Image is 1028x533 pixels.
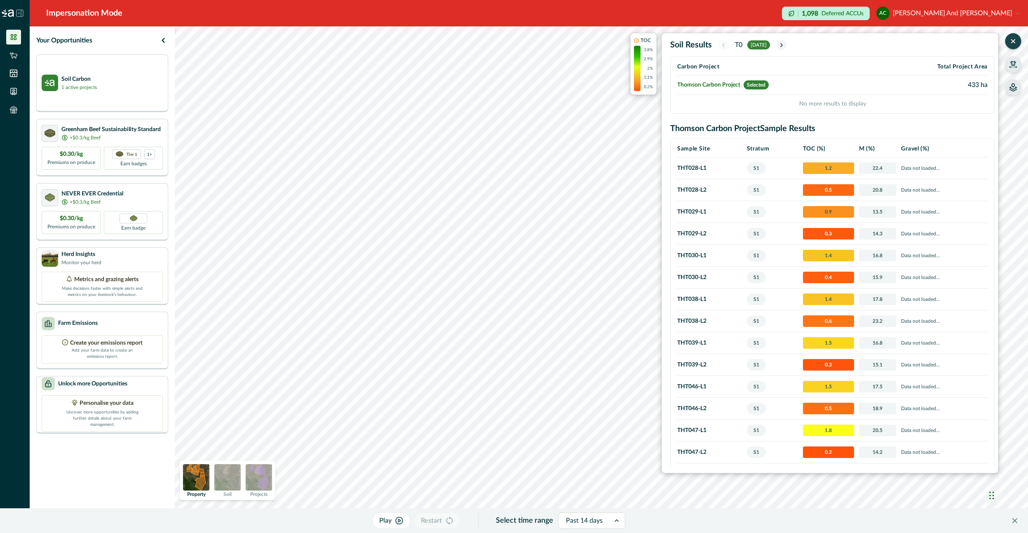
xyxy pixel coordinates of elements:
img: projects preview [246,464,272,491]
td: THT039 - L1 [677,332,744,354]
span: 1.2 [803,162,854,174]
p: Select time range [496,515,553,526]
span: 1.4 [803,294,854,305]
p: Create your emissions report [70,339,143,348]
span: S1 [747,425,766,436]
p: 1.1% [644,75,653,81]
th: Carbon Project [677,59,878,75]
td: THT039 - L2 [677,354,744,376]
span: 20.5 [859,425,897,436]
span: 20.8 [859,184,897,196]
p: Your Opportunities [36,35,92,45]
span: 14.2 [859,446,897,458]
p: Data not loaded... [901,317,985,325]
p: Data not loaded... [901,404,985,413]
td: THT038 - L2 [677,310,744,332]
td: 433 ha [878,75,988,95]
p: Monitor your herd [61,259,101,266]
th: Stratum [744,141,800,157]
p: Data not loaded... [901,186,985,194]
th: M (%) [857,141,899,157]
span: 16.8 [859,250,897,261]
span: 23.2 [859,315,897,327]
p: Data not loaded... [901,339,985,347]
td: THT030 - L2 [677,267,744,289]
span: 0.3 [803,359,854,371]
p: Uncover more opportunities by adding further details about your farm management. [61,408,143,428]
img: Greenham NEVER EVER certification badge [130,215,137,221]
img: certification logo [116,151,123,157]
td: THT046 - L2 [677,398,744,420]
span: 15.9 [859,272,897,283]
td: THT029 - L2 [677,223,744,245]
span: 17.5 [859,381,897,392]
img: soil preview [214,464,241,491]
p: TOC [641,37,651,44]
p: Data not loaded... [901,230,985,238]
span: 15.1 [859,359,897,371]
th: TOC (%) [800,141,857,157]
p: Data not loaded... [901,295,985,303]
button: Sign out [922,30,1014,44]
p: Data not loaded... [901,448,985,456]
p: 2.9% [644,56,653,62]
p: Data not loaded... [901,251,985,260]
td: THT030 - L1 [677,245,744,267]
p: Earn badge [121,223,146,232]
p: Play [379,516,392,526]
td: THT046 - L1 [677,376,744,398]
span: [DATE] [747,40,770,49]
iframe: Chat Widget [987,475,1028,514]
div: Drag [989,483,994,508]
p: 1+ [147,151,152,157]
p: Herd Insights [61,250,101,259]
td: THT048 - L1 [677,463,744,485]
span: S1 [747,359,766,371]
td: Thomson Carbon Project [677,75,878,95]
p: Projects [250,492,268,497]
span: S1 [747,315,766,327]
span: S1 [747,294,766,305]
span: 0.5 [803,184,854,196]
p: 2% [647,66,653,72]
span: S1 [747,403,766,414]
p: T0 [735,40,742,50]
p: +$0.3/kg Beef [70,198,101,206]
p: Data not loaded... [901,361,985,369]
p: No more results to display [677,95,988,108]
div: more credentials avaialble [144,149,155,159]
p: Tier 1 [127,151,137,157]
p: Soil Carbon [61,75,97,84]
td: THT028 - L1 [677,157,744,179]
span: S1 [747,381,766,392]
span: 1.4 [803,250,854,261]
span: 14.3 [859,228,897,239]
p: $0.30/kg [60,214,83,223]
td: THT047 - L1 [677,420,744,441]
p: Deferred ACCUs [821,10,864,16]
span: S1 [747,228,766,239]
span: S1 [747,446,766,458]
span: S1 [747,337,766,349]
p: Data not loaded... [901,208,985,216]
button: Restart [414,512,461,529]
p: Data not loaded... [901,164,985,172]
p: Unlock more Opportunities [58,380,127,388]
p: $0.30/kg [60,150,83,159]
p: NEVER EVER Credential [61,190,123,198]
span: 18.9 [859,403,897,414]
div: Impersonation Mode [46,7,122,19]
p: Add your farm data to create an emissions report. [71,348,133,360]
button: Close [1008,514,1021,527]
span: S1 [747,250,766,261]
th: Sample Site [677,141,744,157]
button: Play [372,512,411,529]
p: Property [187,492,206,497]
span: 22.4 [859,162,897,174]
span: 1.5 [803,337,854,349]
p: +$0.3/kg Beef [70,134,101,141]
p: Restart [421,516,442,526]
p: Premiums on produce [47,159,95,166]
span: 16.8 [859,337,897,349]
td: THT029 - L1 [677,201,744,223]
